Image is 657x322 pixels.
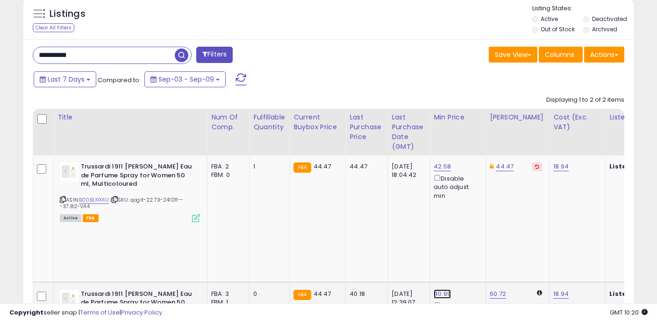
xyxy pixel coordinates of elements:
b: Trussardi 1911 [PERSON_NAME] Eau de Parfume Spray for Women 50 ml, Multicoloured [81,162,194,191]
div: Displaying 1 to 2 of 2 items [546,96,624,105]
div: Fulfillable Quantity [253,112,286,132]
span: | SKU: qogit-22.73-241011---37.82-VA4 [60,196,184,210]
label: Archived [592,25,617,33]
div: Min Price [434,112,482,122]
div: 0 [253,290,282,298]
div: Current Buybox Price [293,112,342,132]
button: Actions [584,47,624,63]
a: B00BLXIX4U [79,196,109,204]
a: 40.99 [434,289,451,299]
p: Listing States: [532,4,634,13]
div: 44.47 [350,162,380,171]
img: 31KBdbomrlL._SL40_.jpg [60,290,79,308]
div: Clear All Filters [33,23,74,32]
button: Sep-03 - Sep-09 [144,71,226,87]
a: 18.94 [553,162,569,171]
div: FBM: 0 [211,171,242,179]
small: FBA [293,290,311,300]
div: Num of Comp. [211,112,245,132]
label: Deactivated [592,15,627,23]
a: Privacy Policy [121,308,162,317]
div: ASIN: [60,162,200,221]
div: 40.18 [350,290,380,298]
button: Columns [539,47,583,63]
span: Compared to: [98,76,141,84]
div: FBA: 2 [211,162,242,171]
div: [DATE] 18:04:42 [392,162,422,179]
a: 60.72 [490,289,506,299]
label: Out of Stock [541,25,575,33]
h5: Listings [50,7,86,21]
div: Last Purchase Price [350,112,384,142]
div: Last Purchase Date (GMT) [392,112,426,152]
strong: Copyright [9,308,43,317]
span: Last 7 Days [48,75,85,84]
span: FBA [83,214,99,222]
div: [DATE] 12:39:07 [392,290,422,307]
span: Columns [545,50,574,59]
small: FBA [293,162,311,173]
span: 44.47 [314,289,331,298]
div: 1 [253,162,282,171]
div: Cost (Exc. VAT) [553,112,601,132]
div: [PERSON_NAME] [490,112,545,122]
b: Trussardi 1911 [PERSON_NAME] Eau de Parfume Spray for Women 50 ml, Multicoloured [81,290,194,318]
img: 31KBdbomrlL._SL40_.jpg [60,162,79,181]
label: Active [541,15,558,23]
div: Disable auto adjust min [434,173,478,200]
div: seller snap | | [9,308,162,317]
button: Save View [489,47,537,63]
b: Listed Price: [609,289,652,298]
div: FBA: 3 [211,290,242,298]
b: Listed Price: [609,162,652,171]
a: Terms of Use [80,308,120,317]
a: 42.58 [434,162,451,171]
a: 18.94 [553,289,569,299]
button: Filters [196,47,233,63]
span: Sep-03 - Sep-09 [158,75,214,84]
button: Last 7 Days [34,71,96,87]
a: 44.47 [496,162,514,171]
span: All listings currently available for purchase on Amazon [60,214,81,222]
span: 2025-09-17 10:20 GMT [610,308,648,317]
div: Title [57,112,203,122]
span: 44.47 [314,162,331,171]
